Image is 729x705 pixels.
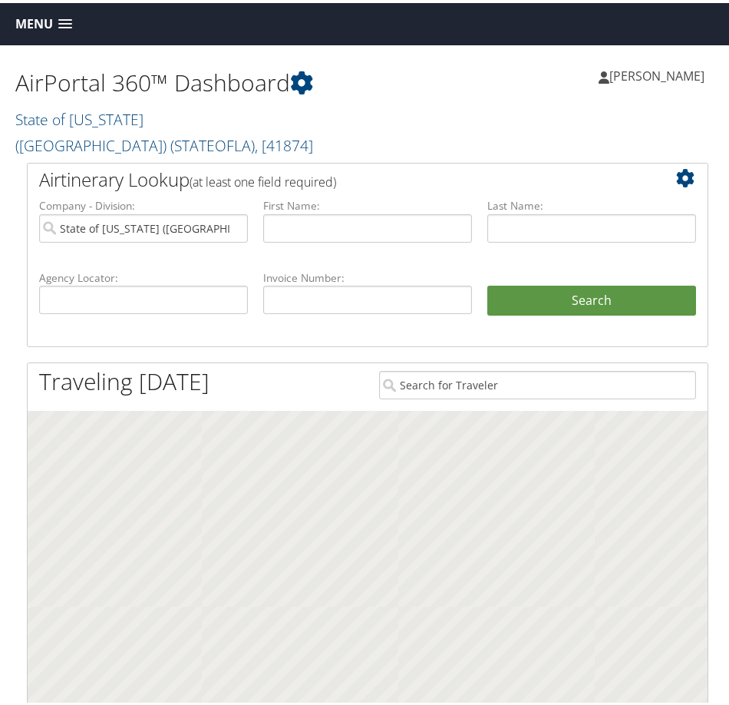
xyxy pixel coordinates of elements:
span: ( STATEOFLA ) [170,132,255,153]
span: (at least one field required) [190,170,336,187]
span: [PERSON_NAME] [609,65,704,81]
input: Search for Traveler [379,368,696,396]
label: Invoice Number: [263,267,472,283]
button: Search [487,283,696,313]
label: Last Name: [487,195,696,210]
a: State of [US_STATE] ([GEOGRAPHIC_DATA]) [15,106,313,153]
a: Menu [8,8,80,34]
span: , [ 41874 ] [255,132,313,153]
span: Menu [15,14,53,28]
label: First Name: [263,195,472,210]
h2: Airtinerary Lookup [39,164,639,190]
a: [PERSON_NAME] [599,50,720,96]
h1: AirPortal 360™ Dashboard [15,64,368,96]
h1: Traveling [DATE] [39,362,209,395]
label: Company - Division: [39,195,248,210]
label: Agency Locator: [39,267,248,283]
